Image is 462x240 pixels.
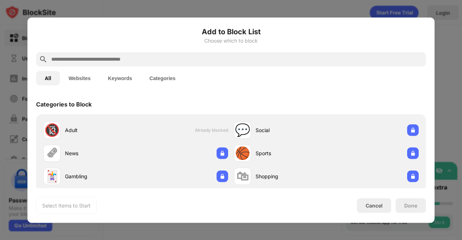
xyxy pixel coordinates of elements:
[195,127,228,133] span: Already blocked
[366,202,383,209] div: Cancel
[36,71,60,85] button: All
[65,173,136,180] div: Gambling
[36,38,426,43] div: Choose which to block
[39,55,48,64] img: search.svg
[42,202,91,209] div: Select Items to Start
[65,149,136,157] div: News
[44,169,60,184] div: 🃏
[44,123,60,138] div: 🔞
[256,173,326,180] div: Shopping
[256,149,326,157] div: Sports
[60,71,99,85] button: Websites
[141,71,184,85] button: Categories
[99,71,141,85] button: Keywords
[404,202,417,208] div: Done
[256,126,326,134] div: Social
[65,126,136,134] div: Adult
[235,123,250,138] div: 💬
[36,100,92,108] div: Categories to Block
[235,146,250,161] div: 🏀
[36,26,426,37] h6: Add to Block List
[46,146,58,161] div: 🗞
[236,169,249,184] div: 🛍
